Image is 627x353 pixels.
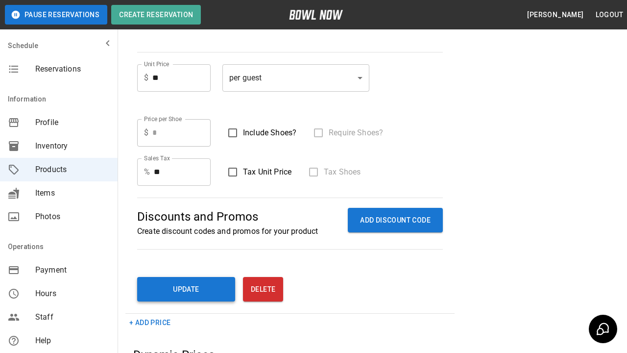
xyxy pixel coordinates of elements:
div: per guest [222,64,369,92]
button: + Add Price [125,314,174,332]
span: Tax Shoes [324,166,361,178]
button: Logout [592,6,627,24]
button: Create Reservation [111,5,201,25]
button: ADD DISCOUNT CODE [348,208,443,233]
span: Photos [35,211,110,223]
button: Update [137,277,235,302]
span: Hours [35,288,110,300]
span: Items [35,187,110,199]
p: % [144,166,150,178]
span: Inventory [35,140,110,152]
span: Products [35,164,110,176]
button: [PERSON_NAME] [523,6,587,24]
p: $ [144,72,148,84]
button: Delete [243,277,283,302]
span: Profile [35,117,110,128]
img: logo [289,10,343,20]
span: Include Shoes? [243,127,296,139]
p: Discounts and Promos [137,208,318,226]
span: Staff [35,311,110,323]
button: Pause Reservations [5,5,107,25]
span: Require Shoes? [329,127,383,139]
span: Tax Unit Price [243,166,291,178]
p: $ [144,127,148,139]
span: Help [35,335,110,347]
span: Reservations [35,63,110,75]
p: Create discount codes and promos for your product [137,226,318,237]
span: Payment [35,264,110,276]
